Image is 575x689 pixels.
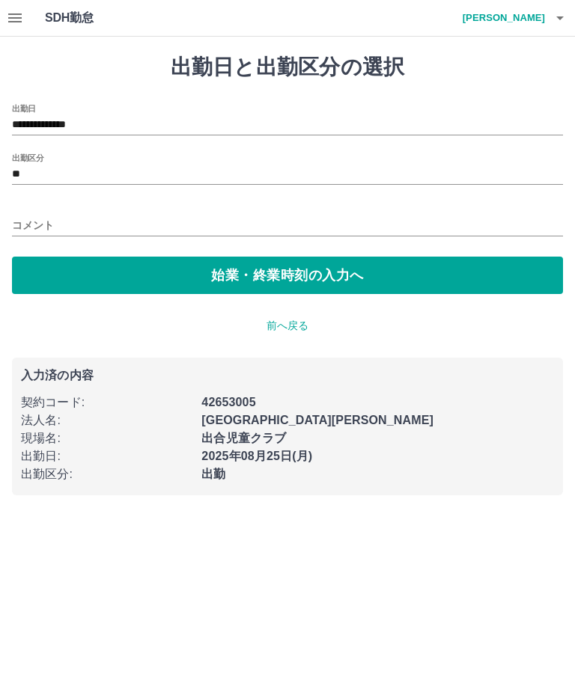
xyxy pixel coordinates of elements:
p: 入力済の内容 [21,370,554,382]
h1: 出勤日と出勤区分の選択 [12,55,563,80]
p: 法人名 : [21,411,192,429]
p: 現場名 : [21,429,192,447]
p: 出勤区分 : [21,465,192,483]
b: 2025年08月25日(月) [201,450,312,462]
b: 出勤 [201,468,225,480]
b: 42653005 [201,396,255,408]
b: 出合児童クラブ [201,432,286,444]
p: 契約コード : [21,394,192,411]
label: 出勤日 [12,102,36,114]
button: 始業・終業時刻の入力へ [12,257,563,294]
p: 出勤日 : [21,447,192,465]
b: [GEOGRAPHIC_DATA][PERSON_NAME] [201,414,433,426]
label: 出勤区分 [12,152,43,163]
p: 前へ戻る [12,318,563,334]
